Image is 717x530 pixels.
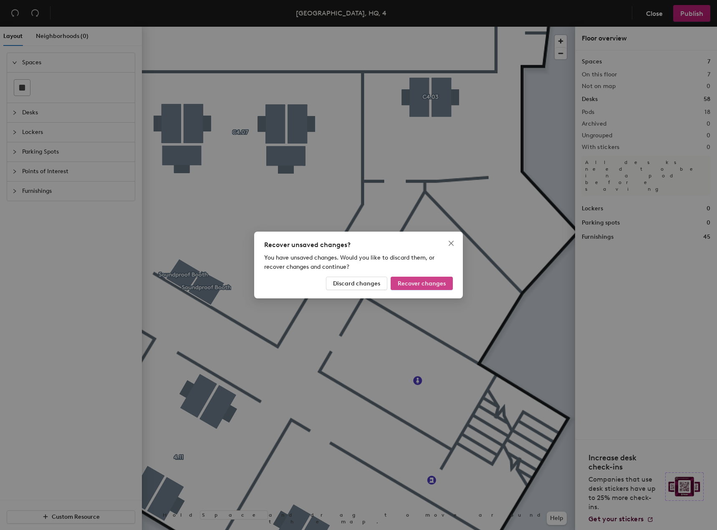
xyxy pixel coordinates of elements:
[391,277,453,290] button: Recover changes
[398,280,446,287] span: Recover changes
[333,280,380,287] span: Discard changes
[264,254,434,270] span: You have unsaved changes. Would you like to discard them, or recover changes and continue?
[326,277,387,290] button: Discard changes
[264,240,453,250] div: Recover unsaved changes?
[444,237,458,250] button: Close
[448,240,454,247] span: close
[444,240,458,247] span: Close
